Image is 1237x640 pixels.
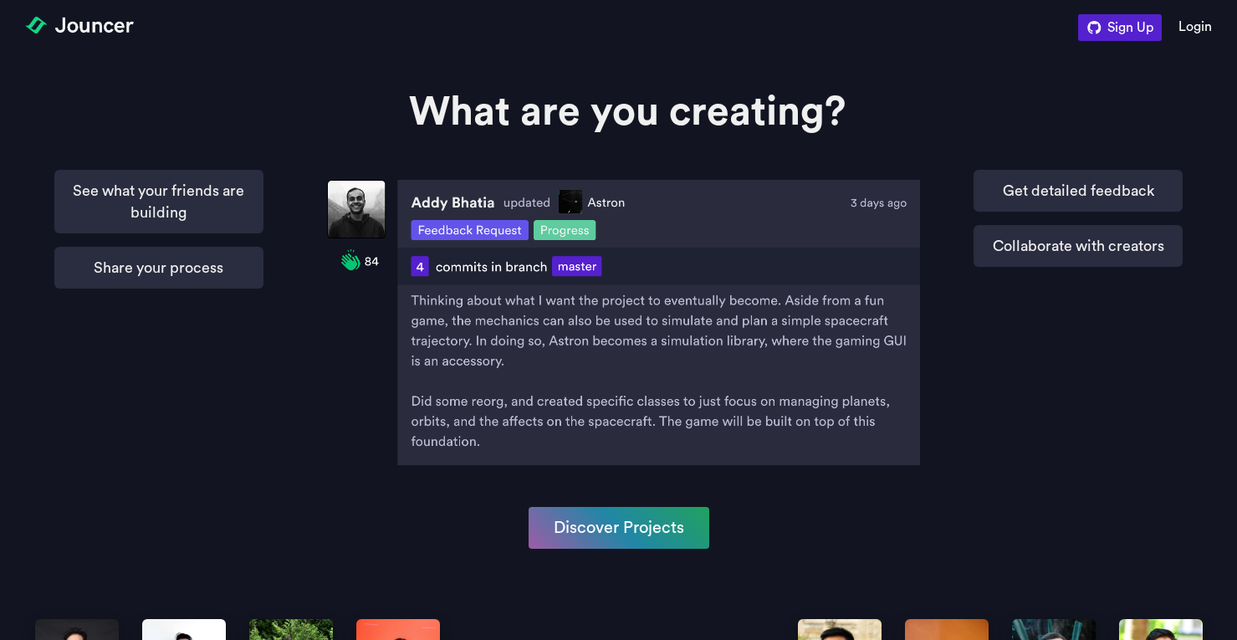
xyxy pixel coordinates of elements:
[529,507,709,549] a: Discover Projects
[309,170,928,465] img: addyPost.ed82a045.jpg
[1099,14,1162,41] button: Sign Up
[17,91,1237,133] p: What are you creating?
[54,247,263,289] p: Share your process
[974,225,1183,267] p: Collaborate with creators
[974,170,1183,212] p: Get detailed feedback
[54,170,263,233] p: See what your friends are building
[1178,17,1212,41] a: Login
[25,17,134,33] img: logo_name_large.04e5b705.png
